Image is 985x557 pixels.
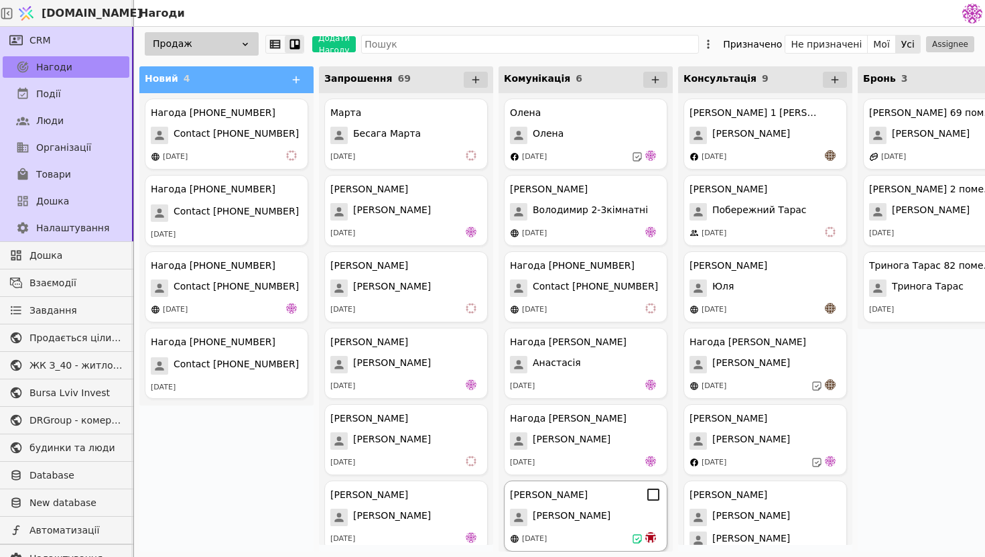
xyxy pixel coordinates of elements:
[510,412,627,426] div: Нагода [PERSON_NAME]
[29,441,123,455] span: будинки та люди
[330,259,408,273] div: [PERSON_NAME]
[689,335,806,349] div: Нагода [PERSON_NAME]
[533,203,648,221] span: Володимир 2-3кімнатні
[702,304,726,316] div: [DATE]
[689,488,767,502] div: [PERSON_NAME]
[29,359,123,373] span: ЖК З_40 - житлова та комерційна нерухомість класу Преміум
[892,203,970,221] span: [PERSON_NAME]
[330,106,361,120] div: Марта
[330,304,355,316] div: [DATE]
[645,379,656,390] img: de
[3,164,129,185] a: Товари
[645,456,656,467] img: de
[324,73,392,84] span: Запрошення
[825,303,836,314] img: an
[3,327,129,349] a: Продається цілий будинок [PERSON_NAME] нерухомість
[353,127,421,144] span: Бесага Марта
[504,251,667,322] div: Нагода [PHONE_NUMBER]Contact [PHONE_NUMBER][DATE]vi
[510,488,588,502] div: [PERSON_NAME]
[330,151,355,163] div: [DATE]
[151,182,275,196] div: Нагода [PHONE_NUMBER]
[330,381,355,392] div: [DATE]
[683,175,847,246] div: [PERSON_NAME]Побережний Тарас[DATE]vi
[863,73,896,84] span: Бронь
[145,73,178,84] span: Новий
[645,532,656,543] img: bo
[42,5,142,21] span: [DOMAIN_NAME]
[145,328,308,399] div: Нагода [PHONE_NUMBER]Contact [PHONE_NUMBER][DATE]
[762,73,769,84] span: 9
[29,496,123,510] span: New database
[3,272,129,294] a: Взаємодії
[324,99,488,170] div: МартаБесага Марта[DATE]vi
[522,151,547,163] div: [DATE]
[712,356,790,373] span: [PERSON_NAME]
[785,35,868,54] button: Не призначені
[689,259,767,273] div: [PERSON_NAME]
[36,221,109,235] span: Налаштування
[151,229,176,241] div: [DATE]
[881,151,906,163] div: [DATE]
[29,469,123,483] span: Database
[174,280,299,297] span: Contact [PHONE_NUMBER]
[36,114,64,128] span: Люди
[466,303,476,314] img: vi
[29,523,123,538] span: Автоматизації
[330,182,408,196] div: [PERSON_NAME]
[689,152,699,162] img: facebook.svg
[504,99,667,170] div: ОленаОлена[DATE]de
[825,227,836,237] img: vi
[3,300,129,321] a: Завдання
[151,152,160,162] img: online-store.svg
[174,127,299,144] span: Contact [PHONE_NUMBER]
[869,304,894,316] div: [DATE]
[29,414,123,428] span: DRGroup - комерційна нерухоомість
[645,150,656,161] img: de
[3,217,129,239] a: Налаштування
[510,106,541,120] div: Олена
[896,35,920,54] button: Усі
[712,280,734,297] span: Юля
[16,1,36,26] img: Logo
[683,404,847,475] div: [PERSON_NAME][PERSON_NAME][DATE]de
[825,456,836,467] img: de
[3,137,129,158] a: Організації
[3,110,129,131] a: Люди
[504,328,667,399] div: Нагода [PERSON_NAME]Анастасія[DATE]de
[36,60,72,74] span: Нагоди
[892,127,970,144] span: [PERSON_NAME]
[3,492,129,513] a: New database
[869,152,878,162] img: affiliate-program.svg
[522,534,547,545] div: [DATE]
[324,404,488,475] div: [PERSON_NAME][PERSON_NAME][DATE]vi
[576,73,582,84] span: 6
[163,151,188,163] div: [DATE]
[312,36,356,52] button: Додати Нагоду
[702,381,726,392] div: [DATE]
[533,509,610,526] span: [PERSON_NAME]
[504,481,667,552] div: [PERSON_NAME][PERSON_NAME][DATE]bo
[3,190,129,212] a: Дошка
[151,382,176,393] div: [DATE]
[466,456,476,467] img: vi
[29,304,77,318] span: Завдання
[712,532,790,549] span: [PERSON_NAME]
[466,227,476,237] img: de
[702,457,726,469] div: [DATE]
[504,175,667,246] div: [PERSON_NAME]Володимир 2-3кімнатні[DATE]de
[3,410,129,431] a: DRGroup - комерційна нерухоомість
[353,432,431,450] span: [PERSON_NAME]
[466,379,476,390] img: de
[330,412,408,426] div: [PERSON_NAME]
[825,379,836,390] img: an
[689,106,817,120] div: [PERSON_NAME] 1 [PERSON_NAME]
[3,519,129,541] a: Автоматизації
[645,227,656,237] img: de
[330,228,355,239] div: [DATE]
[330,534,355,545] div: [DATE]
[466,532,476,543] img: de
[36,141,91,155] span: Організації
[397,73,410,84] span: 69
[689,381,699,391] img: online-store.svg
[466,150,476,161] img: vi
